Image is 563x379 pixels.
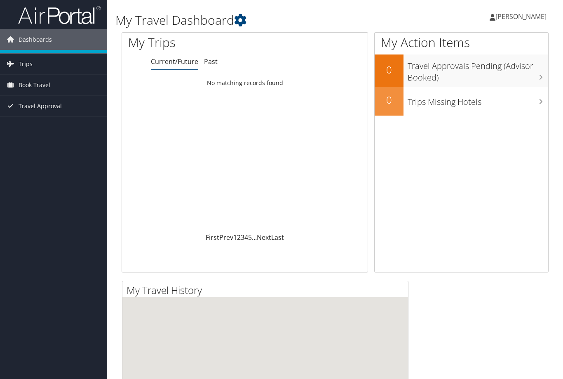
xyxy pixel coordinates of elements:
a: 1 [233,233,237,242]
h1: My Travel Dashboard [115,12,408,29]
h1: My Trips [128,34,259,51]
h3: Travel Approvals Pending (Advisor Booked) [408,56,548,83]
span: … [252,233,257,242]
a: 0Trips Missing Hotels [375,87,548,116]
a: Past [204,57,218,66]
a: 2 [237,233,241,242]
a: First [206,233,219,242]
a: 3 [241,233,244,242]
h2: 0 [375,93,403,107]
a: Prev [219,233,233,242]
span: Book Travel [19,75,50,95]
h3: Trips Missing Hotels [408,92,548,108]
h1: My Action Items [375,34,548,51]
a: Next [257,233,271,242]
h2: 0 [375,63,403,77]
a: Last [271,233,284,242]
a: 4 [244,233,248,242]
td: No matching records found [122,76,368,90]
a: [PERSON_NAME] [490,4,555,29]
a: 0Travel Approvals Pending (Advisor Booked) [375,54,548,86]
a: 5 [248,233,252,242]
span: [PERSON_NAME] [495,12,547,21]
span: Dashboards [19,29,52,50]
h2: My Travel History [127,283,408,297]
span: Trips [19,54,33,74]
img: airportal-logo.png [18,5,101,25]
a: Current/Future [151,57,198,66]
span: Travel Approval [19,96,62,116]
